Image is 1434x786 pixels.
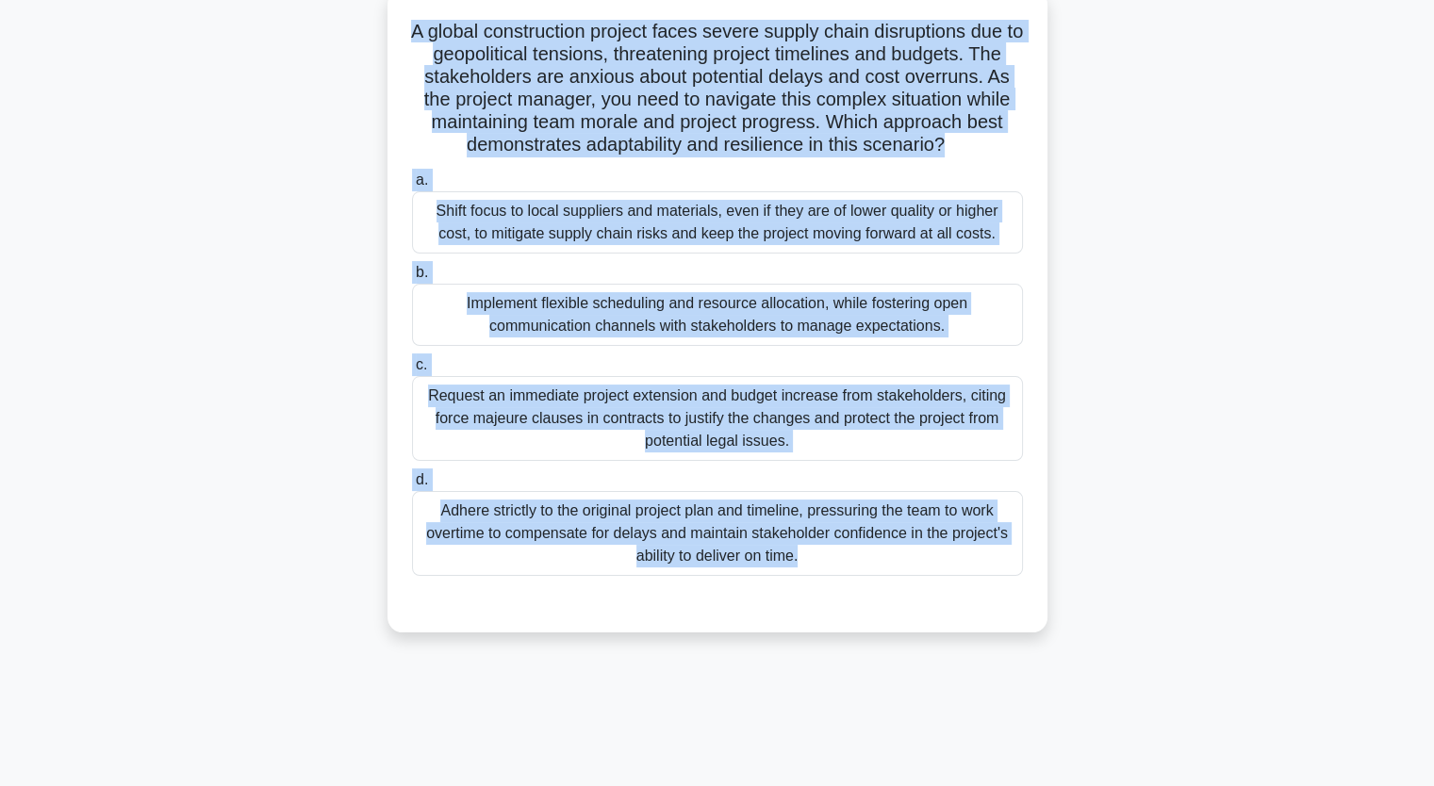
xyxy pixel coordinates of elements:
[410,20,1025,157] h5: A global construction project faces severe supply chain disruptions due to geopolitical tensions,...
[412,491,1023,576] div: Adhere strictly to the original project plan and timeline, pressuring the team to work overtime t...
[416,471,428,487] span: d.
[416,172,428,188] span: a.
[412,376,1023,461] div: Request an immediate project extension and budget increase from stakeholders, citing force majeur...
[412,284,1023,346] div: Implement flexible scheduling and resource allocation, while fostering open communication channel...
[416,264,428,280] span: b.
[416,356,427,372] span: c.
[412,191,1023,254] div: Shift focus to local suppliers and materials, even if they are of lower quality or higher cost, t...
